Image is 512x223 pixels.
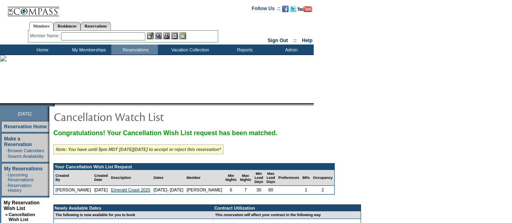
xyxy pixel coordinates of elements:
[158,45,221,55] td: Vacation Collection
[8,183,32,193] a: Reservation History
[253,170,265,186] td: Min Lead Days
[30,32,61,39] div: Member Name:
[56,147,221,152] i: Note: You have until 5pm MDT [DATE][DATE] to accept or reject this reservation*
[6,183,7,193] td: ·
[179,32,186,39] img: b_calculator.gif
[155,32,162,39] img: View
[5,212,8,217] b: »
[267,45,314,55] td: Admin
[4,124,47,130] a: Reservation Home
[253,186,265,194] td: 30
[54,186,93,194] td: [PERSON_NAME]
[224,170,238,186] td: Min Nights
[265,170,277,186] td: Max Lead Days
[163,32,170,39] img: Impersonate
[282,6,289,12] img: Become our fan on Facebook
[65,45,111,55] td: My Memberships
[111,187,150,192] a: Emerald Coast 2025
[238,186,253,194] td: 7
[265,186,277,194] td: 80
[54,170,93,186] td: Created By
[53,130,277,136] span: Congratulations! Your Cancellation Wish List request has been matched.
[252,5,280,15] td: Follow Us ::
[302,38,312,43] a: Help
[290,8,296,13] a: Follow us on Twitter
[185,170,224,186] td: Member
[297,8,312,13] a: Subscribe to our YouTube Channel
[8,148,44,153] a: Browse Calendars
[4,166,42,172] a: My Reservations
[109,170,152,186] td: Description
[111,45,158,55] td: Reservations
[29,22,54,31] a: Members
[93,170,110,186] td: Created Date
[221,45,267,55] td: Reports
[238,170,253,186] td: Max Nights
[93,186,110,194] td: [DATE]
[53,108,215,125] img: pgTtlCancellationNotification.gif
[6,172,7,182] td: ·
[311,186,334,194] td: 2
[171,32,178,39] img: Reservations
[18,111,32,116] span: [DATE]
[81,22,111,30] a: Reservations
[8,172,34,182] a: Upcoming Reservations
[311,170,334,186] td: Occupancy
[53,22,81,30] a: Residences
[8,154,44,159] a: Search Availability
[185,186,224,194] td: [PERSON_NAME]
[54,211,208,219] td: The following is now available for you to book
[301,186,311,194] td: 1
[4,136,32,147] a: Make a Reservation
[18,45,65,55] td: Home
[152,186,185,194] td: [DATE]- [DATE]
[290,6,296,12] img: Follow us on Twitter
[52,103,55,106] img: promoShadowLeftCorner.gif
[152,170,185,186] td: Dates
[293,38,297,43] span: ::
[301,170,311,186] td: BRs
[277,170,301,186] td: Preferences
[268,38,288,43] a: Sign Out
[6,154,7,159] td: ·
[6,148,7,153] td: ·
[4,200,40,211] a: My Reservation Wish List
[213,211,361,219] td: This reservation will affect your contract in the following way
[224,186,238,194] td: 6
[282,8,289,13] a: Become our fan on Facebook
[297,6,312,12] img: Subscribe to our YouTube Channel
[147,32,154,39] img: b_edit.gif
[213,205,361,211] td: Contract Utilization
[8,212,35,222] a: Cancellation Wish List
[54,205,208,211] td: Newly Available Dates
[54,164,334,170] td: Your Cancellation Wish List Request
